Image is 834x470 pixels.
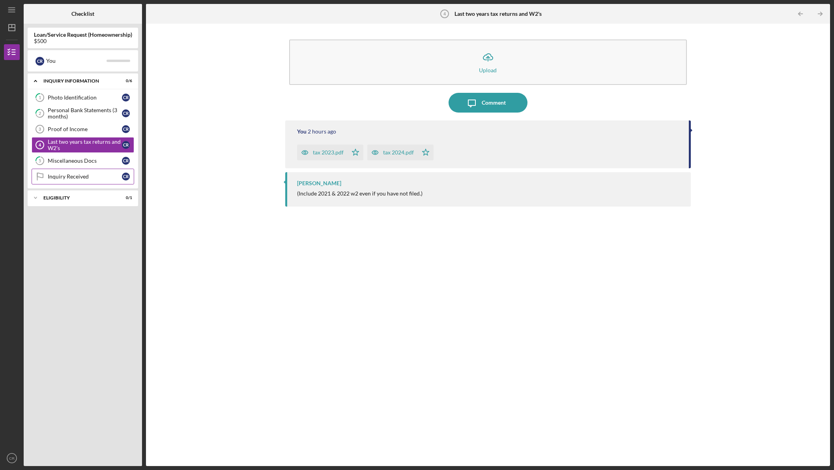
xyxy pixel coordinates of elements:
[48,173,122,180] div: Inquiry Received
[71,11,94,17] b: Checklist
[297,190,423,197] div: (Include 2021 & 2022 w2 even if you have not filed.)
[48,107,122,120] div: Personal Bank Statements (3 months)
[297,128,307,135] div: You
[482,93,506,113] div: Comment
[32,169,134,184] a: Inquiry ReceivedCR
[48,94,122,101] div: Photo Identification
[32,105,134,121] a: 2Personal Bank Statements (3 months)CR
[36,57,44,66] div: C R
[308,128,336,135] time: 2025-08-31 21:53
[34,38,132,44] div: $500
[43,79,112,83] div: Inquiry Information
[43,196,112,200] div: ELIGIBILITY
[32,121,134,137] a: 3Proof of IncomeCR
[39,127,41,132] tspan: 3
[297,180,341,186] div: [PERSON_NAME]
[122,125,130,133] div: C R
[48,158,122,164] div: Miscellaneous Docs
[48,139,122,151] div: Last two years tax returns and W2's
[48,126,122,132] div: Proof of Income
[39,158,41,164] tspan: 5
[122,173,130,180] div: C R
[34,32,132,38] b: Loan/Service Request (Homeownership)
[9,456,15,461] text: CR
[32,153,134,169] a: 5Miscellaneous DocsCR
[383,149,414,156] div: tax 2024.pdf
[4,450,20,466] button: CR
[122,141,130,149] div: C R
[46,54,107,68] div: You
[118,196,132,200] div: 0 / 1
[479,67,497,73] div: Upload
[122,94,130,102] div: C R
[297,145,363,160] button: tax 2023.pdf
[39,143,41,147] tspan: 4
[367,145,434,160] button: tax 2024.pdf
[449,93,527,113] button: Comment
[122,157,130,165] div: C R
[39,111,41,116] tspan: 2
[289,39,687,85] button: Upload
[443,11,446,16] tspan: 4
[122,109,130,117] div: C R
[313,149,344,156] div: tax 2023.pdf
[118,79,132,83] div: 0 / 6
[32,137,134,153] a: 4Last two years tax returns and W2'sCR
[39,95,41,100] tspan: 1
[454,11,542,17] b: Last two years tax returns and W2's
[32,90,134,105] a: 1Photo IdentificationCR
